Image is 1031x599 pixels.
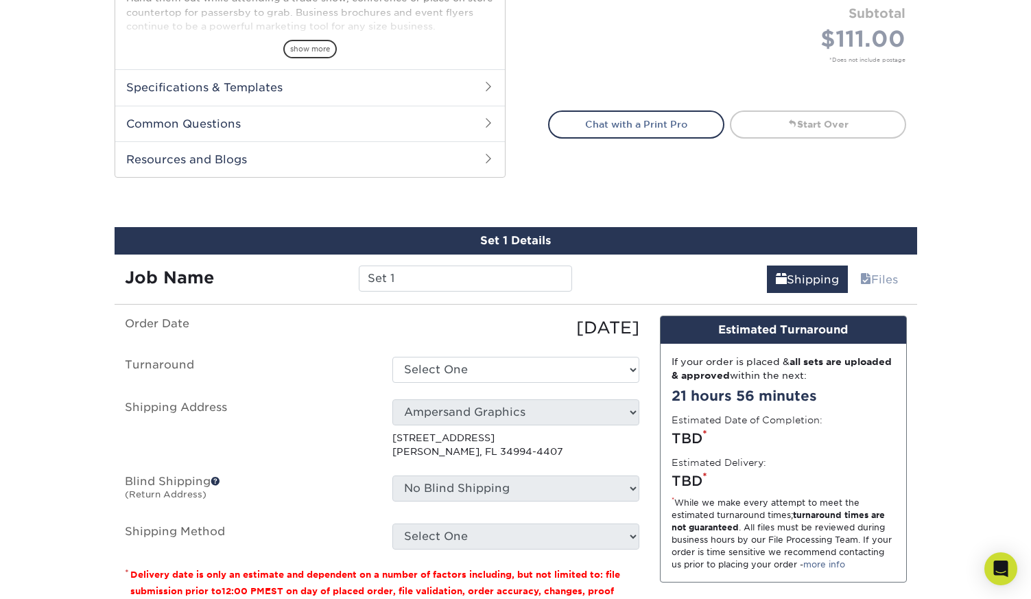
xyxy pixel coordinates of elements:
div: 21 hours 56 minutes [672,386,895,406]
label: Order Date [115,316,382,340]
a: Shipping [767,266,848,293]
div: If your order is placed & within the next: [672,355,895,383]
a: more info [803,559,845,569]
span: 12:00 PM [222,586,265,596]
h2: Common Questions [115,106,505,141]
div: Set 1 Details [115,227,917,255]
strong: turnaround times are not guaranteed [672,510,885,532]
label: Shipping Method [115,524,382,550]
span: shipping [776,273,787,286]
div: Open Intercom Messenger [984,552,1017,585]
a: Start Over [730,110,906,138]
a: Files [851,266,907,293]
div: While we make every attempt to meet the estimated turnaround times; . All files must be reviewed ... [672,497,895,571]
label: Turnaround [115,357,382,383]
p: [STREET_ADDRESS] [PERSON_NAME], FL 34994-4407 [392,431,639,459]
strong: Job Name [125,268,214,287]
h2: Specifications & Templates [115,69,505,105]
span: files [860,273,871,286]
div: TBD [672,428,895,449]
label: Estimated Delivery: [672,456,766,469]
span: show more [283,40,337,58]
input: Enter a job name [359,266,572,292]
label: Shipping Address [115,399,382,459]
label: Blind Shipping [115,475,382,507]
div: [DATE] [382,316,650,340]
label: Estimated Date of Completion: [672,413,822,427]
div: Estimated Turnaround [661,316,906,344]
a: Chat with a Print Pro [548,110,724,138]
small: (Return Address) [125,489,206,500]
div: TBD [672,471,895,491]
h2: Resources and Blogs [115,141,505,177]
